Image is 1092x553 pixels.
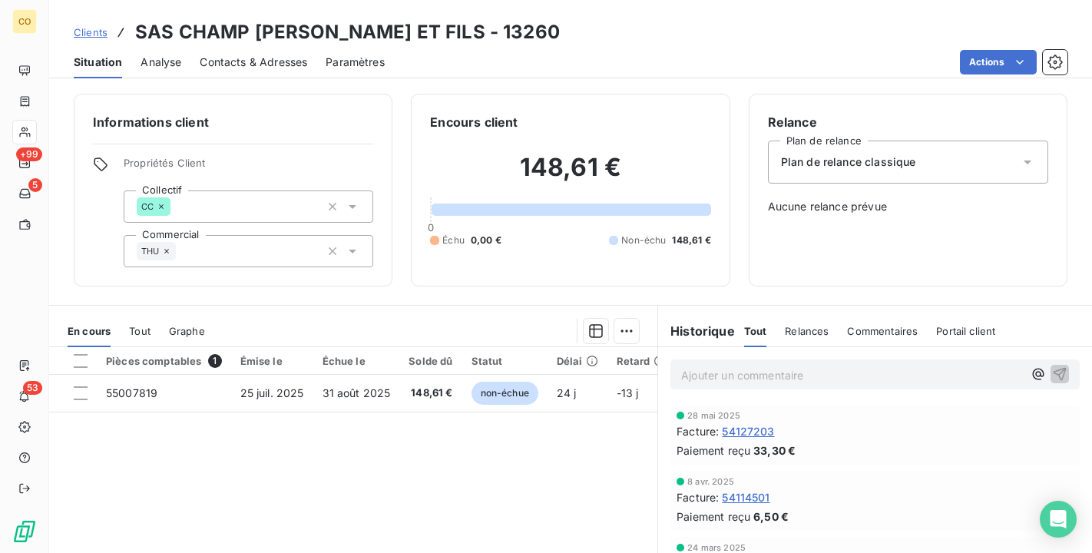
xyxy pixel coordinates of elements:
span: En cours [68,325,111,337]
span: 148,61 € [409,386,452,401]
span: Paiement reçu [677,508,750,525]
span: Contacts & Adresses [200,55,307,70]
span: Paramètres [326,55,385,70]
input: Ajouter une valeur [176,244,188,258]
img: Logo LeanPay [12,519,37,544]
span: Facture : [677,489,719,505]
span: Aucune relance prévue [768,199,1048,214]
button: Actions [960,50,1037,75]
span: CC [141,202,154,211]
div: Open Intercom Messenger [1040,501,1077,538]
span: Propriétés Client [124,157,373,178]
input: Ajouter une valeur [170,200,183,214]
h6: Informations client [93,113,373,131]
span: 31 août 2025 [323,386,391,399]
div: CO [12,9,37,34]
span: +99 [16,147,42,161]
a: Clients [74,25,108,40]
span: Graphe [169,325,205,337]
span: THU [141,247,159,256]
h6: Relance [768,113,1048,131]
span: 33,30 € [753,442,796,459]
div: Émise le [240,355,304,367]
span: 8 avr. 2025 [687,477,734,486]
h2: 148,61 € [430,152,710,198]
span: 148,61 € [672,233,710,247]
span: 54114501 [722,489,769,505]
span: Portail client [936,325,995,337]
span: 24 j [557,386,577,399]
div: Solde dû [409,355,452,367]
h6: Encours client [430,113,518,131]
div: Retard [617,355,666,367]
span: 25 juil. 2025 [240,386,304,399]
span: 28 mai 2025 [687,411,740,420]
span: Commentaires [847,325,918,337]
span: 1 [208,354,222,368]
span: Situation [74,55,122,70]
div: Pièces comptables [106,354,222,368]
div: Délai [557,355,598,367]
span: Échu [442,233,465,247]
span: Non-échu [621,233,666,247]
span: Plan de relance classique [781,154,916,170]
span: Analyse [141,55,181,70]
span: 5 [28,178,42,192]
span: Paiement reçu [677,442,750,459]
span: Relances [785,325,829,337]
a: 5 [12,181,36,206]
a: +99 [12,151,36,175]
span: Tout [744,325,767,337]
div: Statut [472,355,538,367]
span: -13 j [617,386,639,399]
h3: SAS CHAMP [PERSON_NAME] ET FILS - 13260 [135,18,560,46]
span: Tout [129,325,151,337]
span: 0,00 € [471,233,501,247]
h6: Historique [658,322,735,340]
span: 0 [428,221,434,233]
span: non-échue [472,382,538,405]
span: 53 [23,381,42,395]
span: 55007819 [106,386,157,399]
div: Échue le [323,355,391,367]
span: Clients [74,26,108,38]
span: Facture : [677,423,719,439]
span: 54127203 [722,423,774,439]
span: 24 mars 2025 [687,543,746,552]
span: 6,50 € [753,508,789,525]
